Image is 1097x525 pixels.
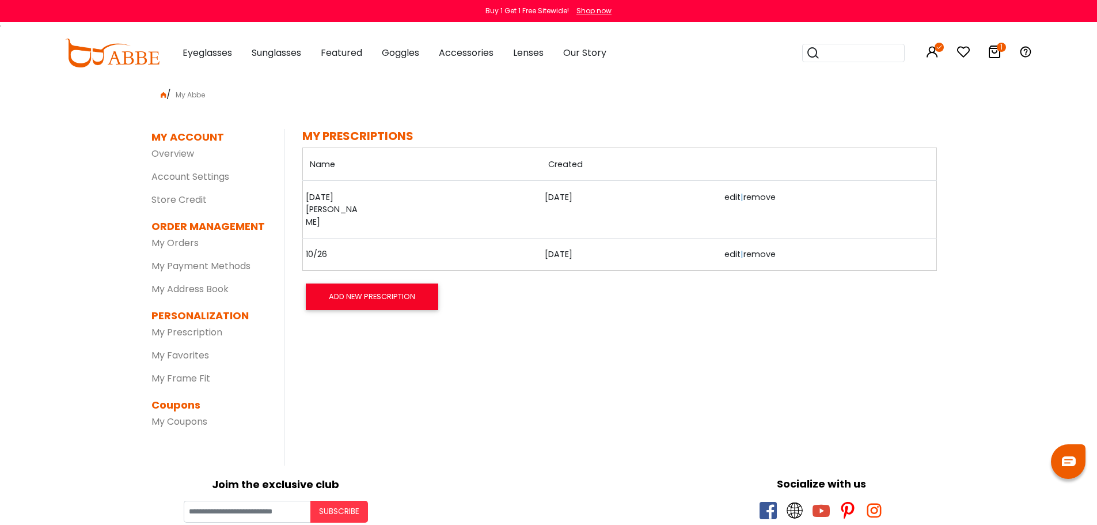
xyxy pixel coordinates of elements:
[183,46,232,59] span: Eyeglasses
[171,90,210,100] span: My Abbe
[563,46,606,59] span: Our Story
[541,238,721,270] td: [DATE]
[724,191,741,203] a: edit
[576,6,612,16] div: Shop now
[786,502,803,519] span: twitter
[866,502,883,519] span: instagram
[321,46,362,59] span: Featured
[813,502,830,519] span: youtube
[302,289,442,303] a: ADD NEW PRESCRIPTION
[306,284,438,310] button: ADD NEW PRESCRIPTION
[151,193,207,206] a: Store Credit
[184,501,310,523] input: Your email
[721,238,936,270] td: |
[151,308,267,323] dt: PERSONALIZATION
[439,46,494,59] span: Accessories
[151,236,199,250] a: My Orders
[151,218,267,234] dt: ORDER MANAGEMENT
[306,248,363,261] a: 10/26
[310,501,368,523] button: Subscribe
[997,43,1006,52] i: 1
[724,248,741,260] a: edit
[302,129,937,143] h5: MY PRESCRIPTIONS
[513,46,544,59] span: Lenses
[151,415,207,428] a: My Coupons
[541,180,721,238] td: [DATE]
[743,248,776,260] a: remove
[571,6,612,16] a: Shop now
[151,170,229,183] a: Account Settings
[151,129,224,145] dt: MY ACCOUNT
[151,147,194,160] a: Overview
[161,92,166,98] img: home.png
[151,397,267,413] dt: Coupons
[1062,456,1076,466] img: chat
[151,349,209,362] a: My Favorites
[839,502,856,519] span: pinterest
[382,46,419,59] span: Goggles
[721,180,936,238] td: |
[988,47,1001,61] a: 1
[151,372,210,385] a: My Frame Fit
[151,282,229,296] a: My Address Book
[555,476,1089,492] div: Socialize with us
[252,46,301,59] span: Sunglasses
[302,148,541,181] th: Name
[151,83,946,101] div: /
[65,39,160,67] img: abbeglasses.com
[9,474,543,492] div: Joim the exclusive club
[306,191,363,229] a: [DATE] [PERSON_NAME]
[541,148,721,181] th: Created
[151,326,222,339] a: My Prescription
[485,6,569,16] div: Buy 1 Get 1 Free Sitewide!
[151,259,250,273] a: My Payment Methods
[760,502,777,519] span: facebook
[743,191,776,203] a: remove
